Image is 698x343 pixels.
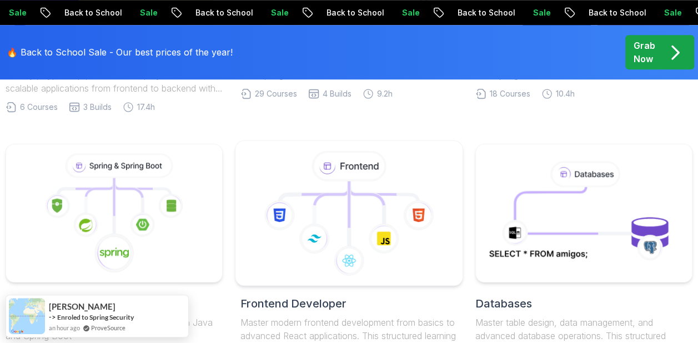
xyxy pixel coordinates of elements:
[83,102,112,113] span: 3 Builds
[490,88,530,99] span: 18 Courses
[483,7,558,18] p: Back to School
[351,7,427,18] p: Back to School
[7,46,233,59] p: 🔥 Back to School Sale - Our best prices of the year!
[614,7,689,18] p: Back to School
[556,88,575,99] span: 10.4h
[240,296,458,311] h2: Frontend Developer
[20,102,58,113] span: 6 Courses
[296,7,332,18] p: Sale
[558,7,594,18] p: Sale
[49,323,80,332] span: an hour ago
[34,7,69,18] p: Sale
[9,298,45,334] img: provesource social proof notification image
[137,102,155,113] span: 17.4h
[165,7,200,18] p: Sale
[323,88,351,99] span: 4 Builds
[475,296,692,311] h2: Databases
[255,88,297,99] span: 29 Courses
[91,323,125,332] a: ProveSource
[49,312,56,321] span: ->
[220,7,296,18] p: Back to School
[377,88,393,99] span: 9.2h
[57,312,134,322] a: Enroled to Spring Security
[49,302,116,311] span: [PERSON_NAME]
[634,39,655,65] p: Grab Now
[427,7,463,18] p: Sale
[6,296,223,311] h2: Spring and Spring Boot
[89,7,165,18] p: Back to School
